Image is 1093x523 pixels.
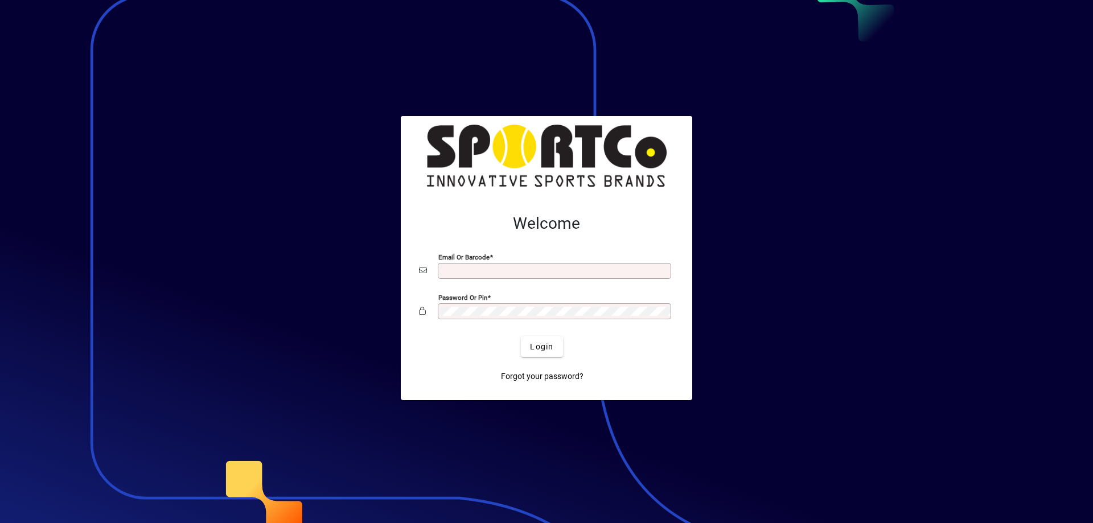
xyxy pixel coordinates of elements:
[530,341,553,353] span: Login
[521,336,562,357] button: Login
[496,366,588,386] a: Forgot your password?
[501,370,584,382] span: Forgot your password?
[438,253,490,261] mat-label: Email or Barcode
[438,294,487,302] mat-label: Password or Pin
[419,214,674,233] h2: Welcome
